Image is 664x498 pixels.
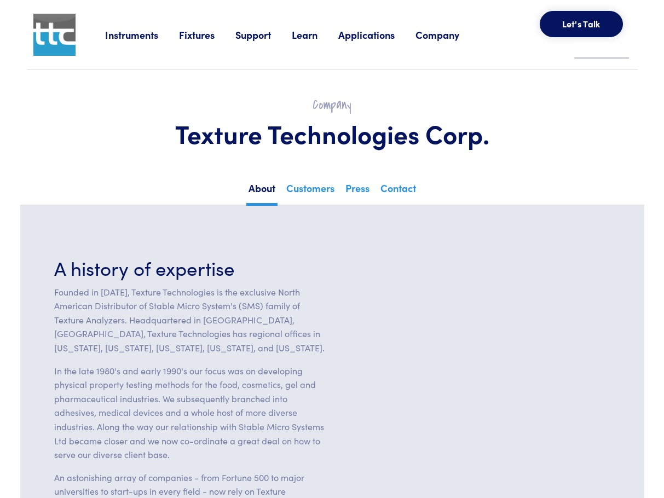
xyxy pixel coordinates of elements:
[179,28,235,42] a: Fixtures
[53,118,611,149] h1: Texture Technologies Corp.
[54,254,326,281] h3: A history of expertise
[292,28,338,42] a: Learn
[54,364,326,462] p: In the late 1980's and early 1990's our focus was on developing physical property testing methods...
[284,179,337,203] a: Customers
[415,28,480,42] a: Company
[235,28,292,42] a: Support
[53,96,611,113] h2: Company
[105,28,179,42] a: Instruments
[54,285,326,355] p: Founded in [DATE], Texture Technologies is the exclusive North American Distributor of Stable Mic...
[246,179,278,206] a: About
[338,28,415,42] a: Applications
[343,179,372,203] a: Press
[540,11,623,37] button: Let's Talk
[33,14,76,56] img: ttc_logo_1x1_v1.0.png
[378,179,418,203] a: Contact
